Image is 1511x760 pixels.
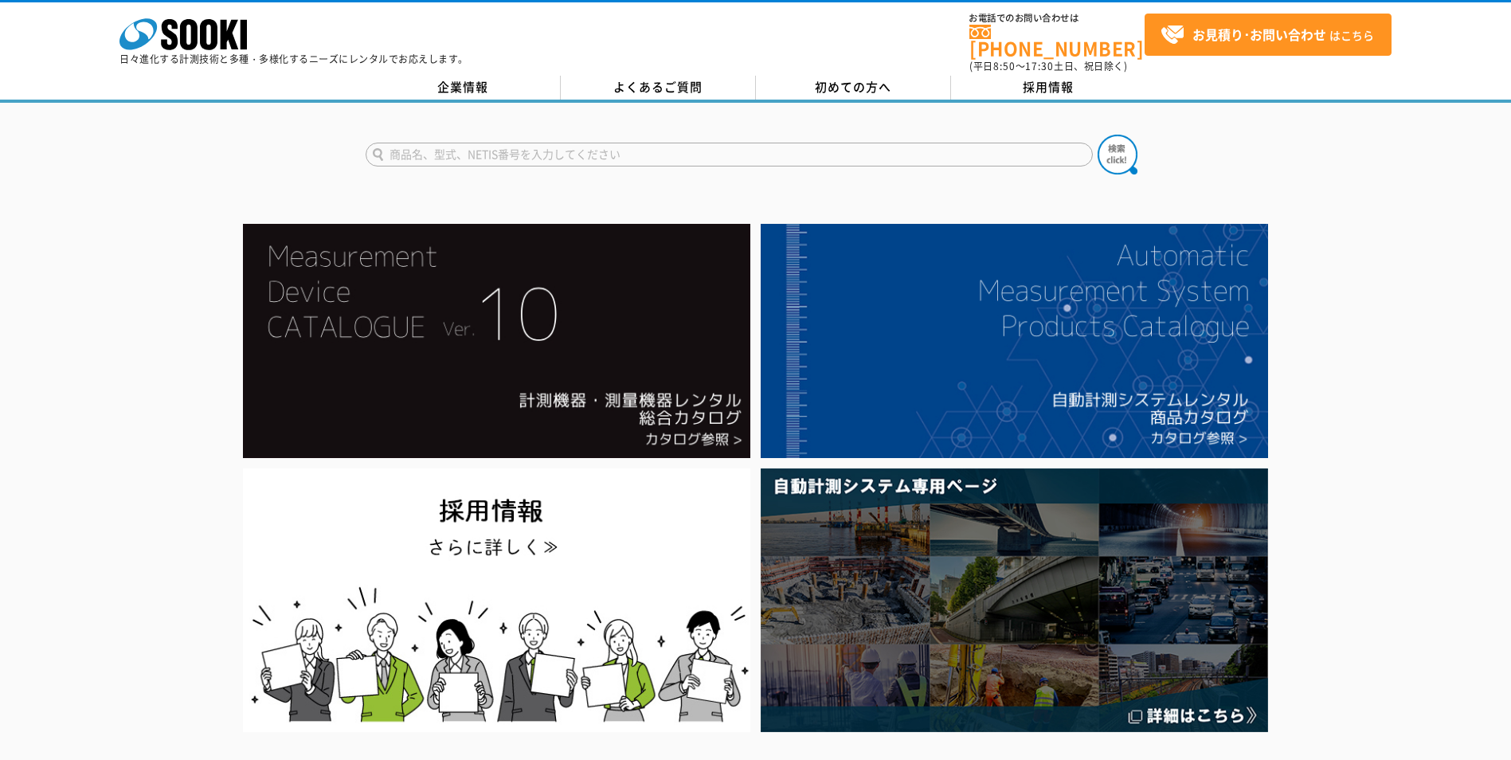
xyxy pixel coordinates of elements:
input: 商品名、型式、NETIS番号を入力してください [366,143,1093,166]
span: 17:30 [1025,59,1054,73]
img: Catalog Ver10 [243,224,750,458]
span: 8:50 [993,59,1016,73]
strong: お見積り･お問い合わせ [1192,25,1326,44]
span: (平日 ～ 土日、祝日除く) [969,59,1127,73]
img: SOOKI recruit [243,468,750,732]
p: 日々進化する計測技術と多種・多様化するニーズにレンタルでお応えします。 [119,54,468,64]
a: [PHONE_NUMBER] [969,25,1145,57]
span: はこちら [1161,23,1374,47]
span: 初めての方へ [815,78,891,96]
span: お電話でのお問い合わせは [969,14,1145,23]
img: 自動計測システムカタログ [761,224,1268,458]
img: 自動計測システム専用ページ [761,468,1268,732]
a: よくあるご質問 [561,76,756,100]
a: お見積り･お問い合わせはこちら [1145,14,1392,56]
a: 採用情報 [951,76,1146,100]
a: 初めての方へ [756,76,951,100]
a: 企業情報 [366,76,561,100]
img: btn_search.png [1098,135,1137,174]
